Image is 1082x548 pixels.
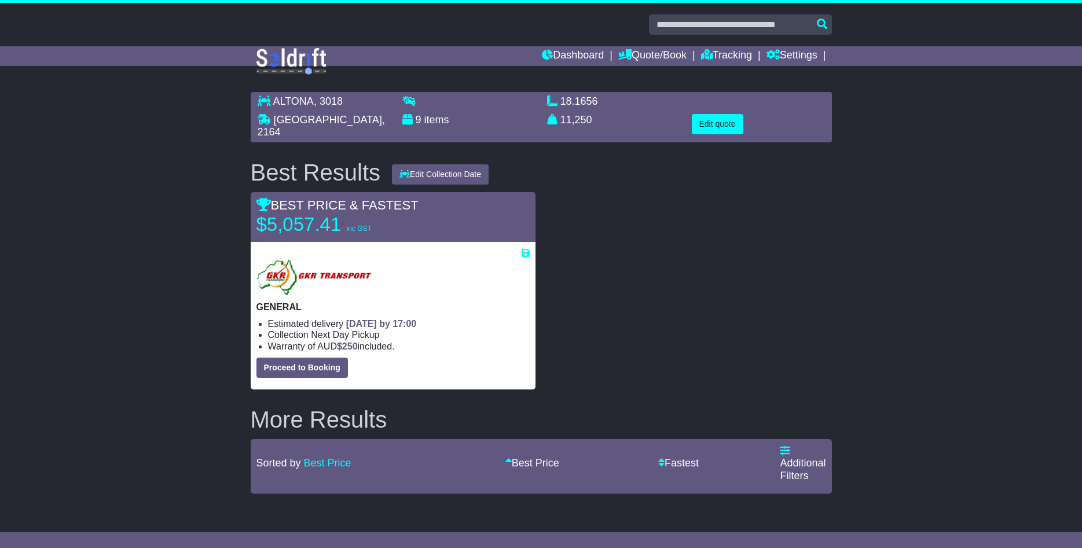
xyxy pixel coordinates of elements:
[256,301,530,312] p: GENERAL
[268,318,530,329] li: Estimated delivery
[256,358,348,378] button: Proceed to Booking
[245,160,387,185] div: Best Results
[424,114,449,126] span: items
[256,198,419,212] span: BEST PRICE & FASTEST
[701,46,752,66] a: Tracking
[251,407,832,432] h2: More Results
[658,457,699,469] a: Fastest
[618,46,687,66] a: Quote/Book
[258,114,385,138] span: , 2164
[273,95,314,107] span: ALTONA
[256,259,374,296] img: GKR: GENERAL
[416,114,421,126] span: 9
[766,46,817,66] a: Settings
[274,114,382,126] span: [GEOGRAPHIC_DATA]
[342,341,358,351] span: 250
[256,213,401,236] p: $5,057.41
[304,457,351,469] a: Best Price
[560,95,598,107] span: 18.1656
[268,341,530,352] li: Warranty of AUD included.
[346,319,417,329] span: [DATE] by 17:00
[311,330,379,340] span: Next Day Pickup
[256,457,301,469] span: Sorted by
[392,164,489,185] button: Edit Collection Date
[560,114,592,126] span: 11,250
[505,457,559,469] a: Best Price
[542,46,604,66] a: Dashboard
[314,95,343,107] span: , 3018
[692,114,743,134] button: Edit quote
[346,225,371,233] span: inc GST
[780,445,826,481] a: Additional Filters
[268,329,530,340] li: Collection
[337,341,358,351] span: $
